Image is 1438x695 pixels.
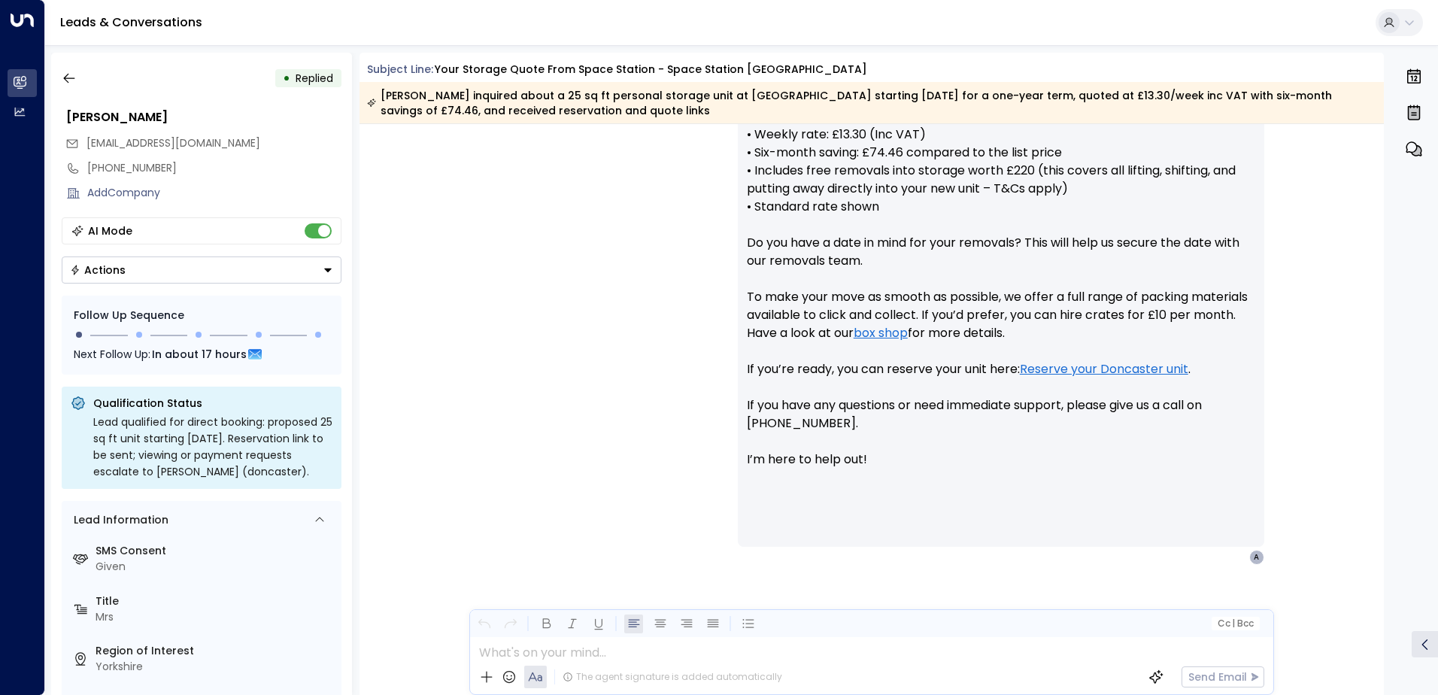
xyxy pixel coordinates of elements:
a: Leads & Conversations [60,14,202,31]
div: [PERSON_NAME] inquired about a 25 sq ft personal storage unit at [GEOGRAPHIC_DATA] starting [DATE... [367,88,1376,118]
button: Cc|Bcc [1211,617,1259,631]
span: Cc Bcc [1217,618,1253,629]
div: • [283,65,290,92]
label: Region of Interest [96,643,335,659]
span: alixhiz@hotmail.co.uk [86,135,260,151]
label: Title [96,593,335,609]
p: Hi Alix, Your unit will be available from [DATE]. Here’s a summary of your quote for a 25 sq ft s... [747,35,1255,487]
span: Replied [296,71,333,86]
span: [EMAIL_ADDRESS][DOMAIN_NAME] [86,135,260,150]
div: AddCompany [87,185,341,201]
label: SMS Consent [96,543,335,559]
div: Lead qualified for direct booking: proposed 25 sq ft unit starting [DATE]. Reservation link to be... [93,414,332,480]
div: Button group with a nested menu [62,256,341,284]
div: Lead Information [68,512,168,528]
a: Reserve your Doncaster unit [1020,360,1188,378]
div: A [1249,550,1264,565]
span: Subject Line: [367,62,433,77]
button: Redo [501,615,520,633]
div: Next Follow Up: [74,346,329,363]
div: [PERSON_NAME] [66,108,341,126]
button: Undo [475,615,493,633]
div: Follow Up Sequence [74,308,329,323]
a: box shop [854,324,908,342]
button: Actions [62,256,341,284]
div: The agent signature is added automatically [563,670,782,684]
p: Qualification Status [93,396,332,411]
div: Mrs [96,609,335,625]
div: AI Mode [88,223,132,238]
div: Your storage quote from Space Station - Space Station [GEOGRAPHIC_DATA] [435,62,867,77]
div: Given [96,559,335,575]
div: Actions [70,263,126,277]
span: | [1232,618,1235,629]
div: [PHONE_NUMBER] [87,160,341,176]
span: In about 17 hours [152,346,247,363]
div: Yorkshire [96,659,335,675]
